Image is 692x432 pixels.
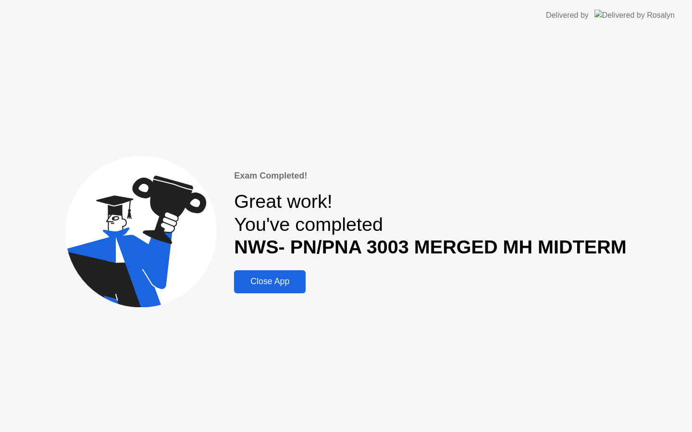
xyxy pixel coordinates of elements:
div: Delivered by [546,10,589,21]
div: Close App [237,276,303,287]
button: Close App [234,270,306,293]
div: Exam Completed! [234,169,627,182]
div: Great work! You've completed [234,190,627,259]
b: NWS- PN/PNA 3003 MERGED MH MIDTERM [234,236,627,257]
img: Delivered by Rosalyn [594,10,675,21]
